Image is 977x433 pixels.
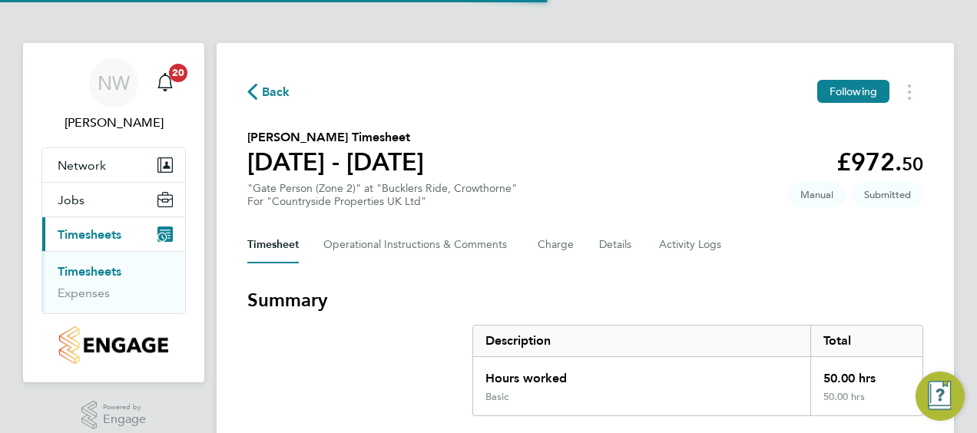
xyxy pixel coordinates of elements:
span: Engage [103,413,146,426]
div: Total [810,326,922,356]
nav: Main navigation [23,43,204,382]
button: Details [599,226,634,263]
span: Jobs [58,193,84,207]
span: Powered by [103,401,146,414]
span: Nick Wilcock [41,114,186,132]
div: Hours worked [473,357,810,391]
button: Operational Instructions & Comments [323,226,513,263]
button: Jobs [42,183,185,216]
span: Timesheets [58,227,121,242]
a: Go to home page [41,326,186,364]
span: Network [58,158,106,173]
span: 20 [169,64,187,82]
h2: [PERSON_NAME] Timesheet [247,128,424,147]
span: This timesheet is Submitted. [852,182,923,207]
div: 50.00 hrs [810,357,922,391]
span: Back [262,83,290,101]
div: 50.00 hrs [810,391,922,415]
button: Activity Logs [659,226,724,263]
div: Timesheets [42,251,185,313]
button: Back [247,82,290,101]
div: Description [473,326,810,356]
span: 50 [902,153,923,175]
h3: Summary [247,288,923,312]
span: This timesheet was manually created. [788,182,846,207]
button: Timesheets [42,217,185,251]
div: Summary [472,325,923,416]
span: NW [98,73,130,93]
button: Following [817,80,889,103]
a: Expenses [58,286,110,300]
h1: [DATE] - [DATE] [247,147,424,177]
img: countryside-properties-logo-retina.png [59,326,167,364]
button: Charge [538,226,575,263]
a: Timesheets [58,264,121,279]
button: Timesheets Menu [896,80,923,104]
div: Basic [485,391,508,403]
a: Powered byEngage [81,401,147,430]
span: Following [830,84,877,98]
div: "Gate Person (Zone 2)" at "Bucklers Ride, Crowthorne" [247,182,517,208]
button: Timesheet [247,226,299,263]
button: Engage Resource Center [916,372,965,421]
app-decimal: £972. [836,147,923,177]
div: For "Countryside Properties UK Ltd" [247,195,517,208]
a: 20 [150,58,180,107]
a: NW[PERSON_NAME] [41,58,186,132]
button: Network [42,148,185,182]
